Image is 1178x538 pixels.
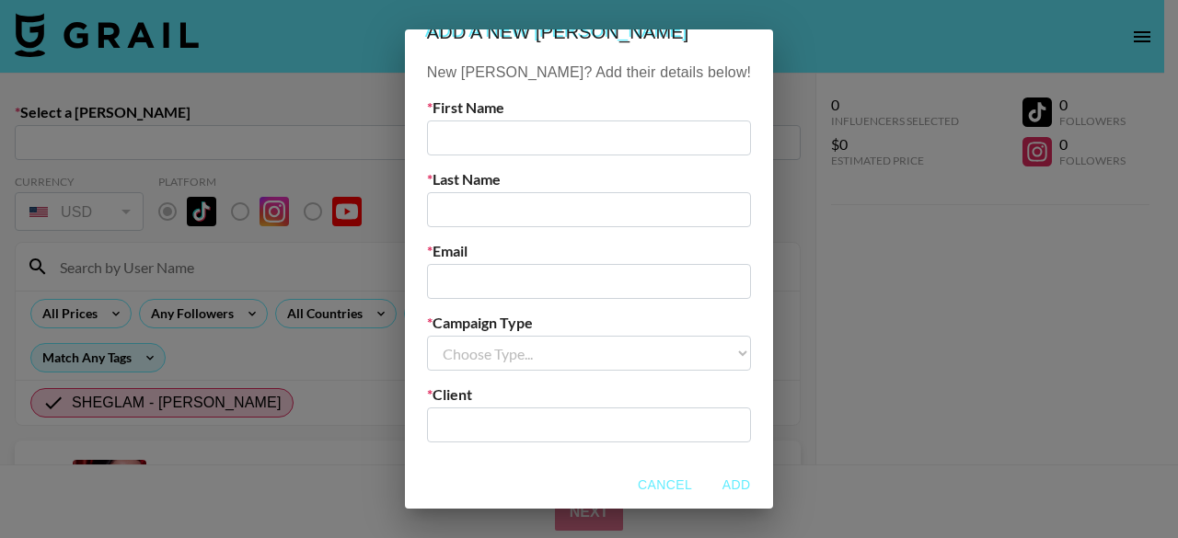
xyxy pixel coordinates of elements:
label: Campaign Type [427,314,751,332]
p: New [PERSON_NAME]? Add their details below! [427,62,751,84]
label: Client [427,385,751,404]
h2: Add a new [PERSON_NAME] [405,3,773,62]
label: First Name [427,98,751,117]
label: Last Name [427,170,751,189]
button: Cancel [630,468,699,502]
label: Email [427,242,751,260]
button: Add [707,468,766,502]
